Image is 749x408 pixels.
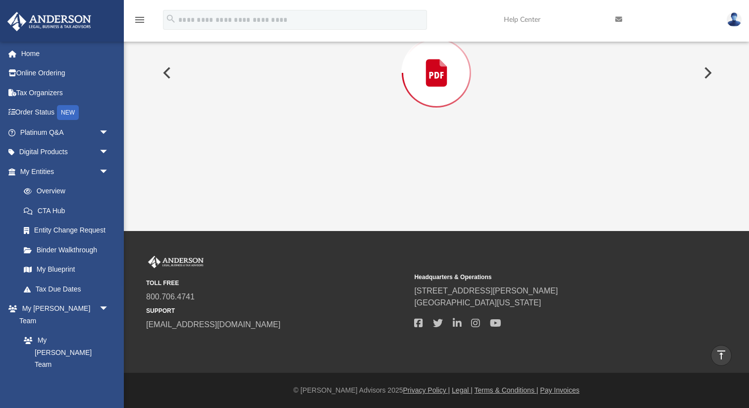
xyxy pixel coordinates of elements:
a: Overview [14,181,124,201]
button: Next File [696,59,718,87]
i: menu [134,14,146,26]
a: Terms & Conditions | [475,386,538,394]
a: Legal | [452,386,473,394]
img: Anderson Advisors Platinum Portal [4,12,94,31]
a: Home [7,44,124,63]
a: [STREET_ADDRESS][PERSON_NAME] [414,287,558,295]
img: Anderson Advisors Platinum Portal [146,256,206,269]
i: search [165,13,176,24]
a: Entity Change Request [14,221,124,240]
div: NEW [57,105,79,120]
a: Tax Due Dates [14,279,124,299]
a: [EMAIL_ADDRESS][DOMAIN_NAME] [146,320,280,329]
small: Headquarters & Operations [414,273,675,282]
a: Platinum Q&Aarrow_drop_down [7,122,124,142]
button: Previous File [155,59,177,87]
small: TOLL FREE [146,279,407,288]
a: Digital Productsarrow_drop_down [7,142,124,162]
span: arrow_drop_down [99,142,119,163]
a: My Blueprint [14,260,119,280]
a: [GEOGRAPHIC_DATA][US_STATE] [414,298,541,307]
span: arrow_drop_down [99,299,119,319]
span: arrow_drop_down [99,122,119,143]
i: vertical_align_top [715,349,727,361]
a: Privacy Policy | [403,386,450,394]
a: Pay Invoices [540,386,579,394]
img: User Pic [727,12,742,27]
a: 800.706.4741 [146,292,195,301]
a: CTA Hub [14,201,124,221]
a: Online Ordering [7,63,124,83]
a: My [PERSON_NAME] Teamarrow_drop_down [7,299,119,331]
span: arrow_drop_down [99,162,119,182]
a: My Entitiesarrow_drop_down [7,162,124,181]
div: © [PERSON_NAME] Advisors 2025 [124,385,749,396]
a: menu [134,19,146,26]
a: Binder Walkthrough [14,240,124,260]
small: SUPPORT [146,306,407,315]
a: My [PERSON_NAME] Team [14,331,114,375]
a: Order StatusNEW [7,103,124,123]
a: Tax Organizers [7,83,124,103]
a: [PERSON_NAME] System [14,374,119,406]
a: vertical_align_top [711,345,732,366]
